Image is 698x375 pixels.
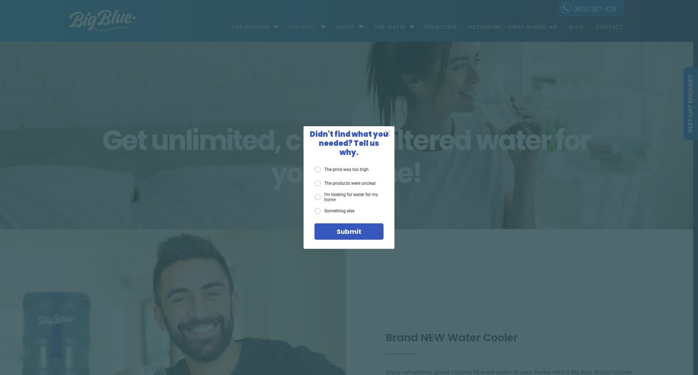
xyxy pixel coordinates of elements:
span: Didn't find what you needed? Tell us why. [310,129,388,157]
label: Something else [315,208,354,214]
label: The products were unclear [315,180,376,186]
span: X [384,128,391,137]
iframe: Chatbot [650,327,688,365]
label: I'm looking for water for my home [315,192,384,203]
span: Submit [337,227,361,236]
label: The price was too high [315,167,369,172]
